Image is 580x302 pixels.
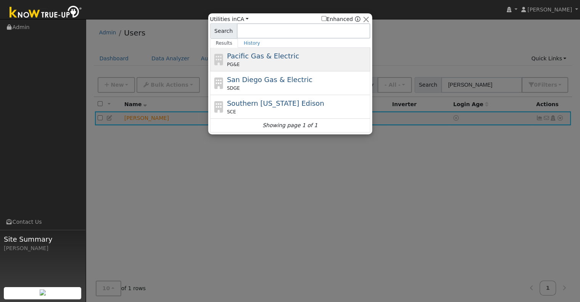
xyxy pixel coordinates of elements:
[227,76,312,84] span: San Diego Gas & Electric
[321,16,326,21] input: Enhanced
[321,15,353,23] label: Enhanced
[227,85,240,92] span: SDGE
[227,108,236,115] span: SCE
[40,289,46,296] img: retrieve
[527,6,572,13] span: [PERSON_NAME]
[355,16,360,22] a: Enhanced Providers
[210,15,249,23] span: Utilities in
[6,4,86,21] img: Know True-Up
[210,23,237,39] span: Search
[4,244,82,252] div: [PERSON_NAME]
[227,99,324,107] span: Southern [US_STATE] Edison
[262,121,317,129] i: Showing page 1 of 1
[210,39,238,48] a: Results
[227,52,299,60] span: Pacific Gas & Electric
[4,234,82,244] span: Site Summary
[238,39,266,48] a: History
[237,16,249,22] a: CA
[321,15,360,23] span: Show enhanced providers
[227,61,239,68] span: PG&E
